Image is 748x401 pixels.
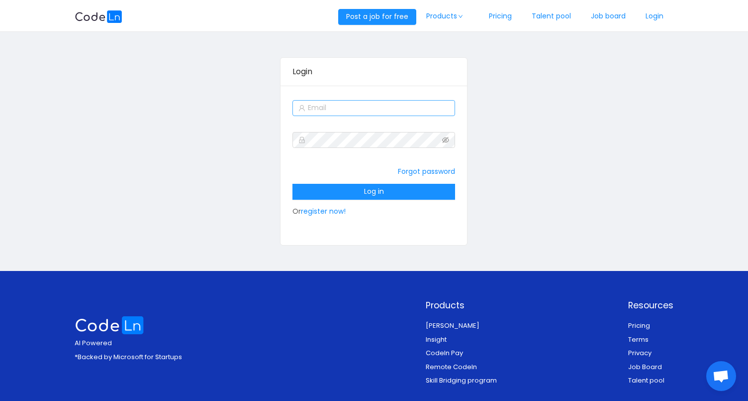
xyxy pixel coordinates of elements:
button: Log in [292,184,455,200]
a: Pricing [628,321,650,330]
a: Terms [628,335,649,344]
img: logo [75,316,144,335]
a: [PERSON_NAME] [426,321,479,330]
a: Skill Bridging program [426,376,497,385]
a: Remote Codeln [426,362,477,372]
i: icon: down [458,14,464,19]
div: Ouvrir le chat [706,361,736,391]
span: Or [292,186,455,216]
i: icon: eye-invisible [442,136,449,143]
a: register now! [301,206,346,216]
div: Login [292,58,455,86]
a: Codeln Pay [426,348,463,358]
a: Talent pool [628,376,664,385]
input: Email [292,100,455,116]
img: logobg.f302741d.svg [75,10,122,23]
p: Products [426,299,497,312]
i: icon: user [298,105,305,112]
a: Insight [426,335,447,344]
a: Job Board [628,362,662,372]
i: icon: lock [298,136,305,143]
a: Privacy [628,348,652,358]
span: AI Powered [75,338,112,348]
button: Post a job for free [338,9,416,25]
a: Post a job for free [338,11,416,21]
a: Forgot password [398,166,455,176]
p: Resources [628,299,673,312]
p: *Backed by Microsoft for Startups [75,352,182,362]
